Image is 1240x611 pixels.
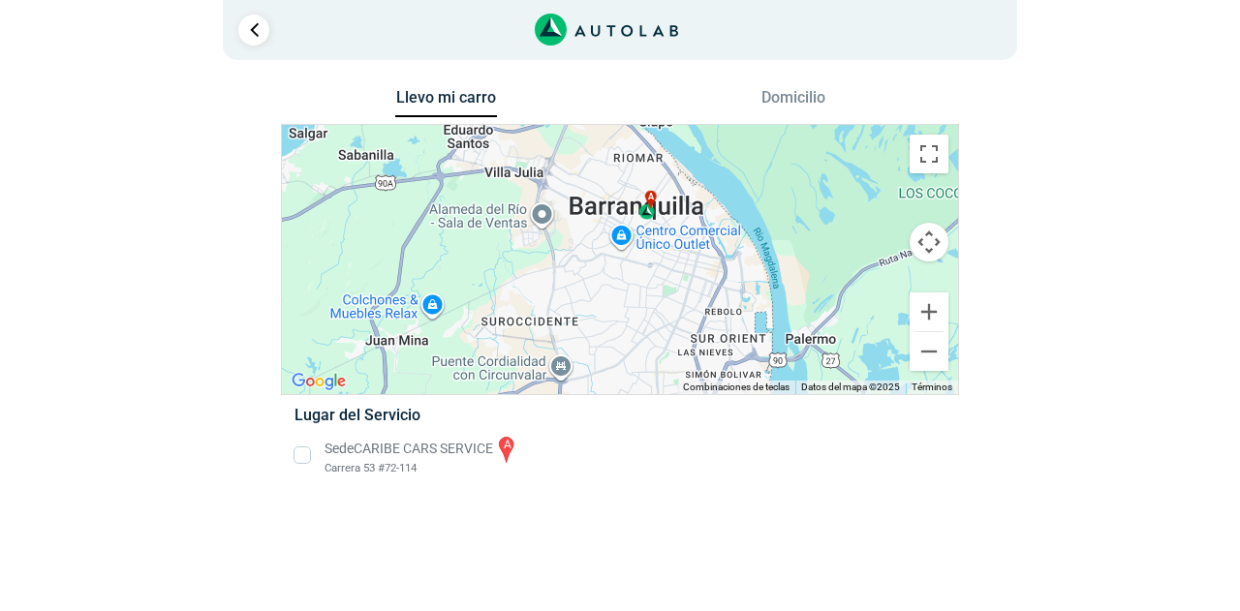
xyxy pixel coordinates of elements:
a: Términos (se abre en una nueva pestaña) [912,382,952,392]
span: Datos del mapa ©2025 [801,382,900,392]
button: Reducir [910,332,948,371]
a: Ir al paso anterior [238,15,269,46]
button: Cambiar a la vista en pantalla completa [910,135,948,173]
span: a [648,191,654,204]
a: Link al sitio de autolab [535,19,679,38]
button: Domicilio [743,88,845,116]
h5: Lugar del Servicio [294,406,945,424]
button: Llevo mi carro [395,88,497,118]
a: Abre esta zona en Google Maps (se abre en una nueva ventana) [287,369,351,394]
img: Google [287,369,351,394]
button: Ampliar [910,292,948,331]
button: Controles de visualización del mapa [910,223,948,261]
button: Combinaciones de teclas [683,381,790,394]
